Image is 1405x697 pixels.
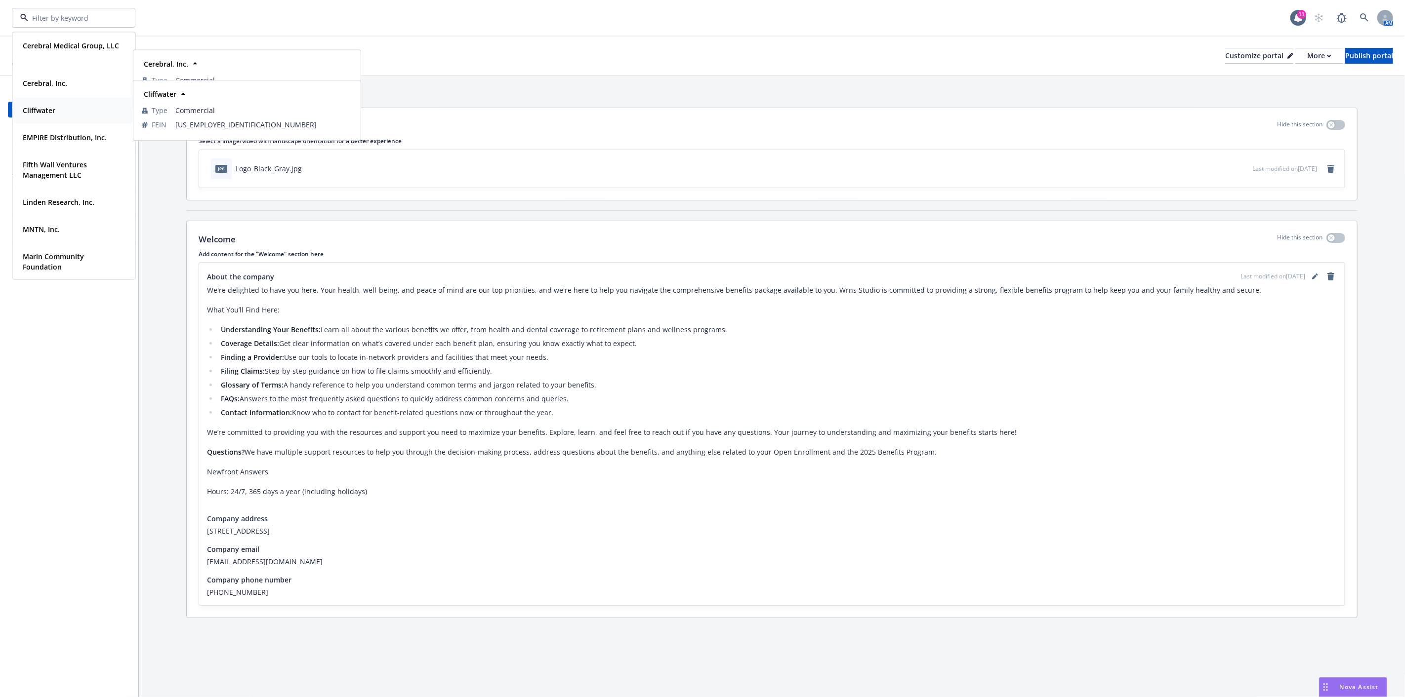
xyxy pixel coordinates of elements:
span: Type [152,75,167,85]
p: What You’ll Find Here: [207,304,1337,316]
strong: Linden Research, Inc. [23,197,94,207]
a: remove [1325,271,1337,282]
li: Answers to the most frequently asked questions to quickly address common concerns and queries. [218,393,1337,405]
span: FEIN [152,119,166,130]
a: Resources [8,186,130,201]
strong: MNTN, Inc. [23,225,60,234]
button: download file [1224,163,1232,174]
span: Last modified on [DATE] [1240,272,1305,281]
p: Hours: 24/7, 365 days a year (including holidays)​ [207,486,1337,498]
span: Company address [207,513,268,524]
span: Commercial [175,75,352,85]
span: Commercial [175,105,352,116]
p: We have multiple support resources to help you through the decision-making process, address quest... [207,446,1337,458]
li: A handy reference to help you understand common terms and jargon related to your benefits. [218,379,1337,391]
strong: Understanding Your Benefits: [221,325,321,334]
li: Know who to contact for benefit-related questions now or throughout the year. [218,407,1337,419]
span: Last modified on [DATE] [1252,164,1317,173]
li: Step-by-step guidance on how to file claims smoothly and efficiently. [218,365,1337,377]
span: [STREET_ADDRESS] [207,526,1337,536]
span: Nova Assist [1340,683,1379,691]
a: editPencil [1309,271,1321,282]
span: About the company [207,271,274,282]
strong: Filing Claims: [221,366,265,376]
a: Benefits [8,152,130,168]
div: [GEOGRAPHIC_DATA] [8,88,130,98]
div: Publish portal [1345,48,1393,63]
button: More [1295,48,1343,64]
a: FAQs [8,202,130,218]
strong: Fifth Wall Ventures Management LLC [23,160,87,180]
strong: Cliffwater [23,106,55,115]
strong: Coverage Details: [221,339,279,348]
strong: Finding a Provider: [221,352,284,362]
div: Drag to move [1320,678,1332,697]
li: Learn all about the various benefits we offer, from health and dental coverage to retirement plan... [218,324,1337,336]
span: Company email [207,544,259,554]
a: Start snowing [1309,8,1329,28]
strong: EMPIRE Distribution, Inc. [23,133,107,142]
a: Team Support [8,169,130,185]
strong: Cerebral, Inc. [23,78,67,88]
span: jpg [215,165,227,172]
strong: Questions? [207,447,245,457]
div: More [1307,48,1331,63]
strong: Cliffwater [144,89,176,99]
button: Nova Assist [1319,677,1387,697]
span: Type [152,105,167,116]
div: 11 [1297,10,1306,19]
a: Open Enrollment [8,135,130,151]
span: [US_EMPLOYER_IDENTIFICATION_NUMBER] [175,119,352,130]
p: Hide this section [1277,233,1322,246]
li: Get clear information on what’s covered under each benefit plan, ensuring you know exactly what t... [218,338,1337,349]
li: Use our tools to locate in-network providers and facilities that meet your needs. [218,351,1337,363]
p: Add content for the "Welcome" section here [199,250,1345,258]
strong: Contact Information: [221,408,292,417]
strong: Cerebral, Inc. [144,59,188,69]
strong: Glossary of Terms: [221,380,284,389]
p: Select a image/video with landscape orientation for a better experience [199,137,1345,145]
p: We're delighted to have you here. Your health, well-being, and peace of mind are our top prioriti... [207,284,1337,296]
span: [PHONE_NUMBER] [207,587,1337,597]
span: Company phone number [207,575,291,585]
button: Publish portal [1345,48,1393,64]
p: Welcome [199,233,236,246]
button: Customize portal [1225,48,1293,64]
p: Newfront Answers [207,466,1337,478]
button: preview file [1240,163,1248,174]
a: remove [1325,163,1337,175]
a: Search [1355,8,1374,28]
strong: Marin Community Foundation [23,252,84,271]
a: Report a Bug [1332,8,1352,28]
a: Welcome [8,102,130,117]
strong: FAQs: [221,394,240,403]
strong: Cerebral Medical Group, LLC [23,41,119,50]
div: Customize portal [1225,48,1293,63]
p: Hide this section [1277,120,1322,133]
a: New Hire and Life Events [8,118,130,134]
span: [EMAIL_ADDRESS][DOMAIN_NAME] [207,556,1337,567]
div: Logo_Black_Gray.jpg [236,163,302,174]
p: We’re committed to providing you with the resources and support you need to maximize your benefit... [207,426,1337,438]
input: Filter by keyword [28,13,115,23]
